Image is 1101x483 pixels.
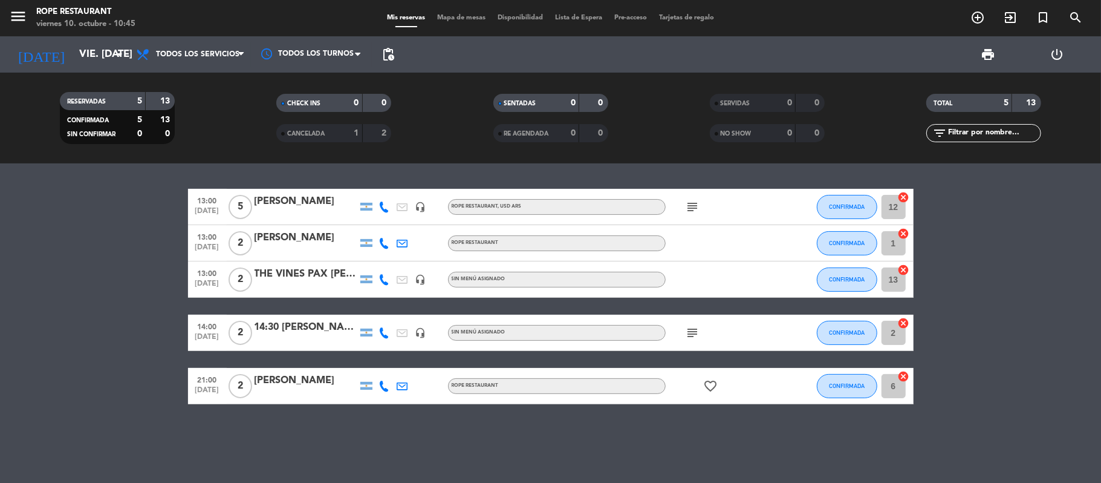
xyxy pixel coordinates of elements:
div: LOG OUT [1023,36,1092,73]
span: Mapa de mesas [431,15,492,21]
button: CONFIRMADA [817,374,877,398]
strong: 0 [354,99,359,107]
div: [PERSON_NAME] [255,230,357,246]
i: filter_list [932,126,947,140]
button: menu [9,7,27,30]
span: , USD ARS [498,204,522,209]
button: CONFIRMADA [817,321,877,345]
i: cancel [898,228,910,240]
span: 2 [229,231,252,255]
strong: 13 [1026,99,1038,107]
div: Rope restaurant [36,6,135,18]
span: [DATE] [192,333,222,347]
strong: 5 [137,116,142,124]
span: Sin menú asignado [452,330,505,335]
span: pending_actions [381,47,395,62]
strong: 13 [160,97,172,105]
span: RE AGENDADA [504,131,549,137]
span: CONFIRMADA [829,329,865,336]
strong: 0 [382,99,389,107]
span: CONFIRMADA [829,203,865,210]
span: CHECK INS [287,100,320,107]
strong: 5 [137,97,142,105]
div: [PERSON_NAME] [255,194,357,209]
span: Tarjetas de regalo [653,15,720,21]
i: favorite_border [704,379,718,393]
strong: 0 [137,130,142,138]
span: 13:00 [192,266,222,280]
strong: 0 [571,99,576,107]
span: ROPE RESTAURANT [452,240,499,245]
span: 14:00 [192,319,222,333]
i: [DATE] [9,41,73,68]
i: arrow_drop_down [112,47,127,62]
span: RESERVADAS [67,99,106,105]
span: CANCELADA [287,131,325,137]
span: 2 [229,268,252,292]
button: CONFIRMADA [817,268,877,292]
strong: 13 [160,116,172,124]
span: Pre-acceso [608,15,653,21]
span: SIN CONFIRMAR [67,131,115,137]
strong: 1 [354,129,359,137]
span: SENTADAS [504,100,536,107]
span: CONFIRMADA [829,383,865,389]
strong: 0 [165,130,172,138]
span: NO SHOW [721,131,752,137]
strong: 0 [814,99,822,107]
strong: 5 [1004,99,1008,107]
button: CONFIRMADA [817,195,877,219]
strong: 0 [814,129,822,137]
span: [DATE] [192,243,222,257]
span: SERVIDAS [721,100,750,107]
div: 14:30 [PERSON_NAME] (AGENCIA MAYAS) [255,320,357,335]
span: CONFIRMADA [829,240,865,246]
button: CONFIRMADA [817,231,877,255]
i: cancel [898,191,910,203]
i: turned_in_not [1036,10,1050,25]
i: search [1068,10,1083,25]
div: viernes 10. octubre - 10:45 [36,18,135,30]
i: cancel [898,264,910,276]
strong: 0 [571,129,576,137]
span: 2 [229,321,252,345]
span: Sin menú asignado [452,277,505,281]
i: add_circle_outline [970,10,985,25]
i: cancel [898,370,910,383]
span: Disponibilidad [492,15,549,21]
i: headset_mic [415,202,426,212]
strong: 0 [598,129,605,137]
strong: 0 [598,99,605,107]
span: ROPE RESTAURANT [452,204,522,209]
span: [DATE] [192,280,222,294]
span: CONFIRMADA [67,117,109,123]
span: Lista de Espera [549,15,608,21]
span: [DATE] [192,386,222,400]
i: exit_to_app [1003,10,1018,25]
span: print [981,47,995,62]
div: [PERSON_NAME] [255,373,357,389]
strong: 2 [382,129,389,137]
i: power_settings_new [1050,47,1065,62]
span: CONFIRMADA [829,276,865,283]
i: menu [9,7,27,25]
span: 21:00 [192,372,222,386]
i: cancel [898,317,910,329]
span: TOTAL [934,100,952,107]
span: 13:00 [192,229,222,243]
span: 2 [229,374,252,398]
i: headset_mic [415,327,426,338]
span: [DATE] [192,207,222,221]
span: Mis reservas [381,15,431,21]
span: ROPE RESTAURANT [452,383,499,388]
i: subject [686,326,700,340]
i: subject [686,200,700,214]
span: 13:00 [192,193,222,207]
strong: 0 [787,129,792,137]
strong: 0 [787,99,792,107]
div: THE VINES PAX [PERSON_NAME] [255,266,357,282]
input: Filtrar por nombre... [947,126,1041,140]
span: Todos los servicios [156,50,239,59]
span: 5 [229,195,252,219]
i: headset_mic [415,274,426,285]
